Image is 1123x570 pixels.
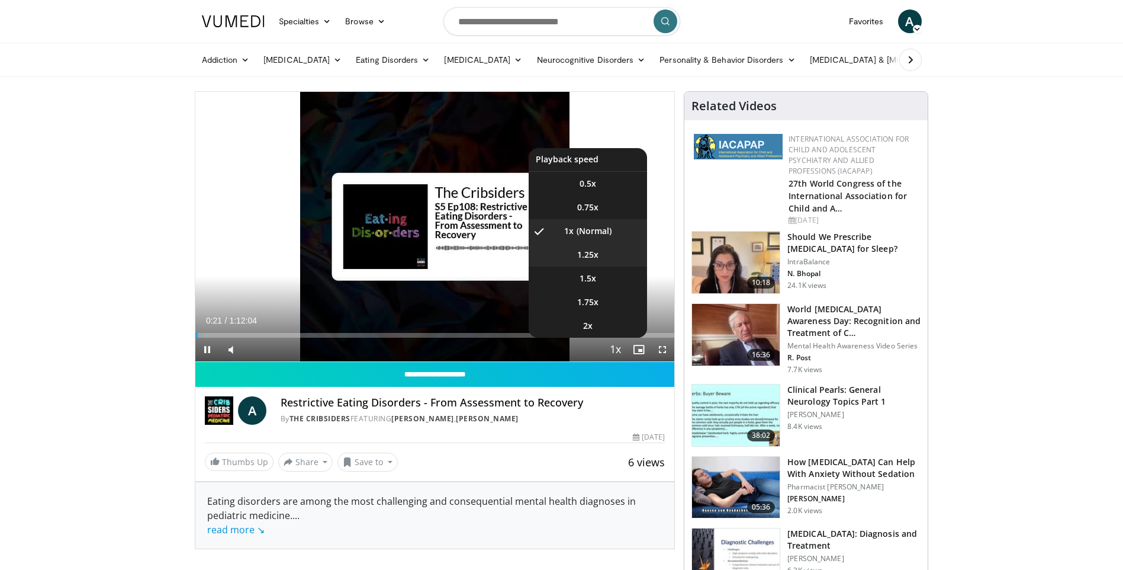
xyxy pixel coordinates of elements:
[289,414,350,424] a: The Cribsiders
[787,341,921,351] p: Mental Health Awareness Video Series
[787,422,822,431] p: 8.4K views
[207,523,265,536] a: read more ↘
[652,48,802,72] a: Personality & Behavior Disorders
[787,482,921,492] p: Pharmacist [PERSON_NAME]
[842,9,891,33] a: Favorites
[692,385,780,446] img: 91ec4e47-6cc3-4d45-a77d-be3eb23d61cb.150x105_q85_crop-smart_upscale.jpg
[747,349,776,361] span: 16:36
[789,215,918,226] div: [DATE]
[651,338,674,361] button: Fullscreen
[747,501,776,513] span: 05:36
[787,554,921,563] p: [PERSON_NAME]
[530,48,653,72] a: Neurocognitive Disorders
[789,134,909,176] a: International Association for Child and Adolescent Psychiatry and Allied Professions (IACAPAP)
[787,528,921,552] h3: [MEDICAL_DATA]: Diagnosis and Treatment
[577,201,598,213] span: 0.75x
[281,414,665,424] div: By FEATURING ,
[627,338,651,361] button: Enable picture-in-picture mode
[692,457,780,518] img: 7bfe4765-2bdb-4a7e-8d24-83e30517bd33.150x105_q85_crop-smart_upscale.jpg
[580,178,596,190] span: 0.5x
[443,7,680,36] input: Search topics, interventions
[787,269,921,278] p: N. Bhopal
[195,338,219,361] button: Pause
[633,432,665,443] div: [DATE]
[238,396,266,425] a: A
[338,9,392,33] a: Browse
[694,134,783,159] img: 2a9917ce-aac2-4f82-acde-720e532d7410.png.150x105_q85_autocrop_double_scale_upscale_version-0.2.png
[603,338,627,361] button: Playback Rate
[281,396,665,409] h4: Restrictive Eating Disorders - From Assessment to Recovery
[278,453,333,472] button: Share
[205,396,233,425] img: The Cribsiders
[229,316,257,325] span: 1:12:04
[803,48,972,72] a: [MEDICAL_DATA] & [MEDICAL_DATA]
[583,320,593,332] span: 2x
[691,384,921,447] a: 38:02 Clinical Pearls: General Neurology Topics Part 1 [PERSON_NAME] 8.4K views
[691,231,921,294] a: 10:18 Should We Prescribe [MEDICAL_DATA] for Sleep? IntraBalance N. Bhopal 24.1K views
[207,494,663,537] div: Eating disorders are among the most challenging and consequential mental health diagnoses in pedi...
[787,384,921,408] h3: Clinical Pearls: General Neurology Topics Part 1
[225,316,227,325] span: /
[577,296,598,308] span: 1.75x
[456,414,519,424] a: [PERSON_NAME]
[202,15,265,27] img: VuMedi Logo
[195,48,257,72] a: Addiction
[195,92,675,362] video-js: Video Player
[692,304,780,366] img: dad9b3bb-f8af-4dab-abc0-c3e0a61b252e.150x105_q85_crop-smart_upscale.jpg
[195,333,675,338] div: Progress Bar
[692,232,780,293] img: f7087805-6d6d-4f4e-b7c8-917543aa9d8d.150x105_q85_crop-smart_upscale.jpg
[787,410,921,420] p: [PERSON_NAME]
[205,453,273,471] a: Thumbs Up
[206,316,222,325] span: 0:21
[787,353,921,363] p: R. Post
[580,273,596,284] span: 1.5x
[691,99,777,113] h4: Related Videos
[747,277,776,289] span: 10:18
[787,281,826,290] p: 24.1K views
[787,231,921,255] h3: Should We Prescribe [MEDICAL_DATA] for Sleep?
[272,9,339,33] a: Specialties
[349,48,437,72] a: Eating Disorders
[787,494,921,504] p: [PERSON_NAME]
[787,456,921,480] h3: How [MEDICAL_DATA] Can Help With Anxiety Without Sedation
[691,456,921,519] a: 05:36 How [MEDICAL_DATA] Can Help With Anxiety Without Sedation Pharmacist [PERSON_NAME] [PERSON_...
[787,506,822,515] p: 2.0K views
[391,414,454,424] a: [PERSON_NAME]
[207,509,300,536] span: ...
[337,453,398,472] button: Save to
[787,257,921,267] p: IntraBalance
[219,338,243,361] button: Mute
[747,430,776,441] span: 38:02
[564,225,574,237] span: 1x
[787,303,921,339] h3: World [MEDICAL_DATA] Awareness Day: Recognition and Treatment of C…
[787,365,822,374] p: 7.7K views
[691,303,921,374] a: 16:36 World [MEDICAL_DATA] Awareness Day: Recognition and Treatment of C… Mental Health Awareness...
[577,249,598,261] span: 1.25x
[437,48,529,72] a: [MEDICAL_DATA]
[256,48,349,72] a: [MEDICAL_DATA]
[898,9,922,33] a: A
[628,455,665,469] span: 6 views
[789,178,907,214] a: 27th World Congress of the International Association for Child and A…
